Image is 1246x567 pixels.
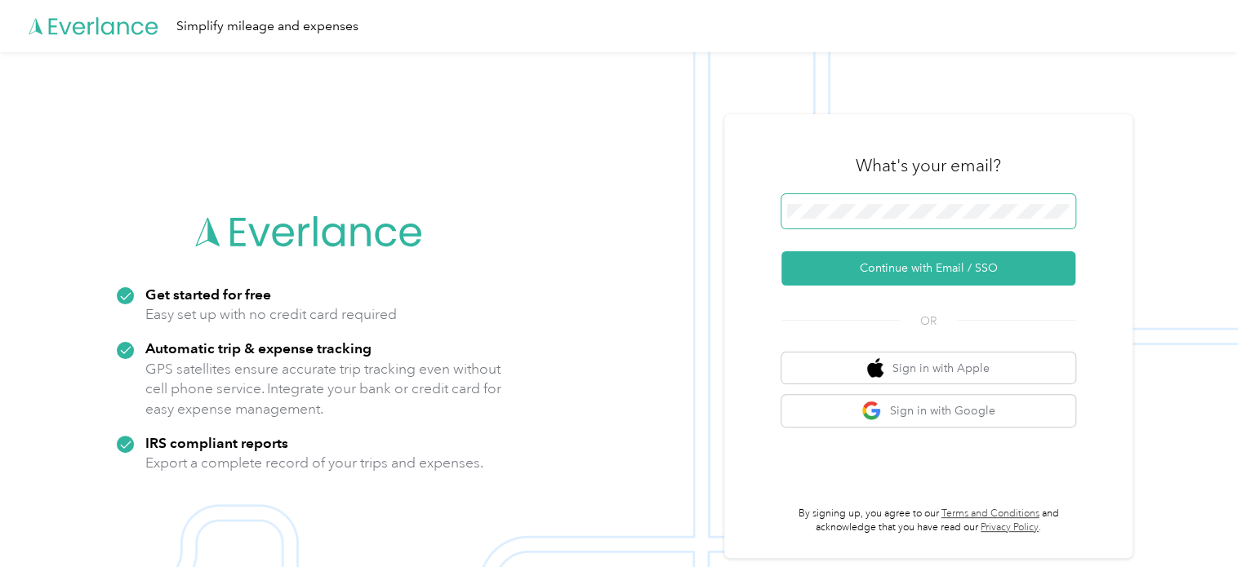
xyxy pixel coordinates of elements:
[145,286,271,303] strong: Get started for free
[145,304,397,325] p: Easy set up with no credit card required
[900,312,957,330] span: OR
[781,352,1075,384] button: apple logoSign in with Apple
[941,507,1039,520] a: Terms and Conditions
[781,251,1075,286] button: Continue with Email / SSO
[856,154,1001,177] h3: What's your email?
[981,521,1039,534] a: Privacy Policy
[176,16,358,37] div: Simplify mileage and expenses
[781,507,1075,535] p: By signing up, you agree to our and acknowledge that you have read our .
[145,434,288,451] strong: IRS compliant reports
[145,359,502,419] p: GPS satellites ensure accurate trip tracking even without cell phone service. Integrate your bank...
[145,453,483,473] p: Export a complete record of your trips and expenses.
[861,401,882,421] img: google logo
[867,358,883,379] img: apple logo
[145,339,372,357] strong: Automatic trip & expense tracking
[781,395,1075,427] button: google logoSign in with Google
